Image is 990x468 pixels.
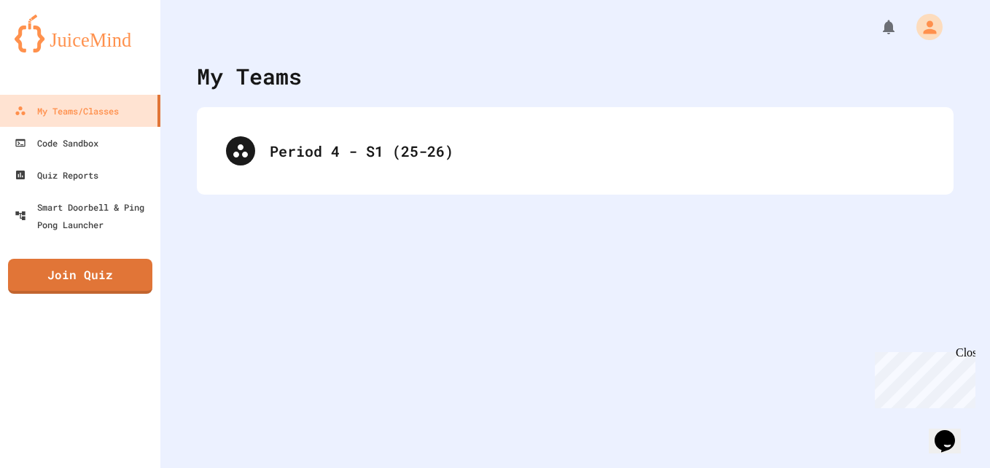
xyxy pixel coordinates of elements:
img: logo-orange.svg [15,15,146,52]
div: Period 4 - S1 (25-26) [211,122,939,180]
div: My Teams [197,60,302,93]
iframe: chat widget [869,346,975,408]
iframe: chat widget [929,410,975,453]
div: Period 4 - S1 (25-26) [270,140,924,162]
div: My Notifications [853,15,901,39]
div: Quiz Reports [15,166,98,184]
div: Code Sandbox [15,134,98,152]
div: Smart Doorbell & Ping Pong Launcher [15,198,155,233]
div: Chat with us now!Close [6,6,101,93]
div: My Teams/Classes [15,102,119,120]
a: Join Quiz [8,259,152,294]
div: My Account [901,10,946,44]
